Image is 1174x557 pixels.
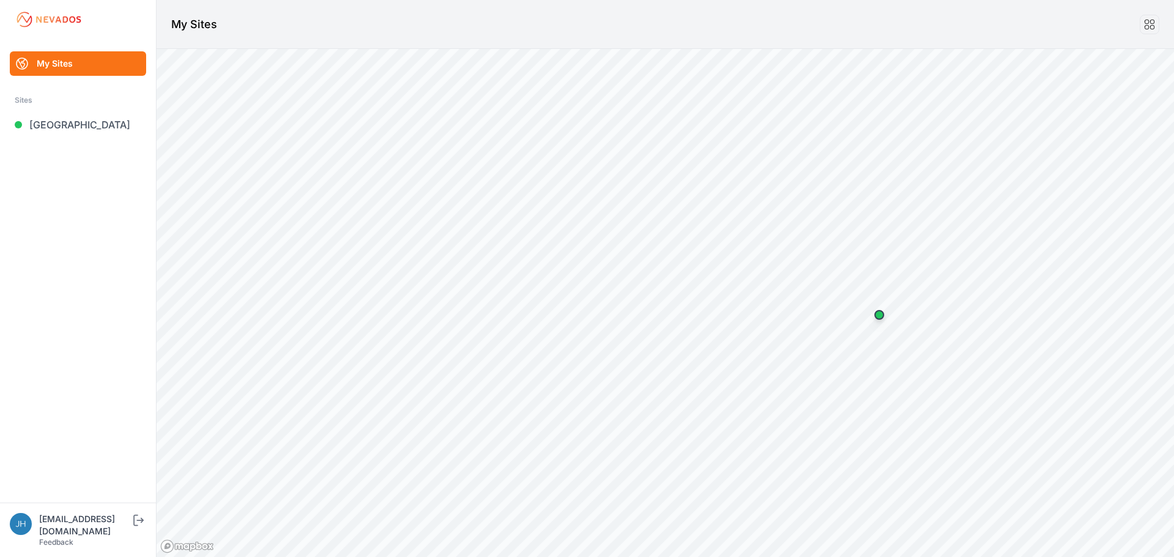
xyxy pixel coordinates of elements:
[39,537,73,547] a: Feedback
[171,16,217,33] h1: My Sites
[160,539,214,553] a: Mapbox logo
[10,113,146,137] a: [GEOGRAPHIC_DATA]
[867,303,892,327] div: Map marker
[15,10,83,29] img: Nevados
[10,51,146,76] a: My Sites
[39,513,131,537] div: [EMAIL_ADDRESS][DOMAIN_NAME]
[15,93,141,108] div: Sites
[157,49,1174,557] canvas: Map
[10,513,32,535] img: jhaberkorn@invenergy.com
